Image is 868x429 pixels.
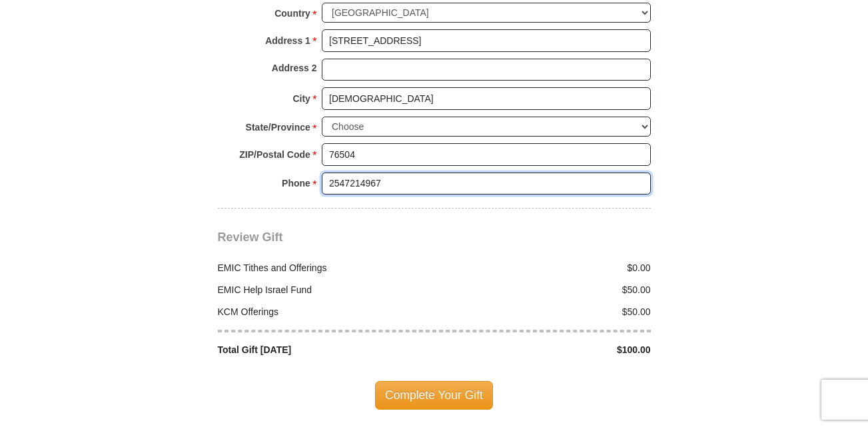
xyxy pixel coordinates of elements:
div: $50.00 [434,305,658,319]
strong: ZIP/Postal Code [239,145,310,164]
strong: State/Province [246,118,310,137]
strong: Country [274,4,310,23]
span: Review Gift [218,230,283,244]
span: Complete Your Gift [375,381,493,409]
div: $50.00 [434,283,658,297]
strong: Address 1 [265,31,310,50]
div: $100.00 [434,343,658,357]
div: EMIC Help Israel Fund [211,283,434,297]
div: $0.00 [434,261,658,275]
strong: City [292,89,310,108]
strong: Phone [282,174,310,193]
div: KCM Offerings [211,305,434,319]
div: EMIC Tithes and Offerings [211,261,434,275]
div: Total Gift [DATE] [211,343,434,357]
strong: Address 2 [272,59,317,77]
